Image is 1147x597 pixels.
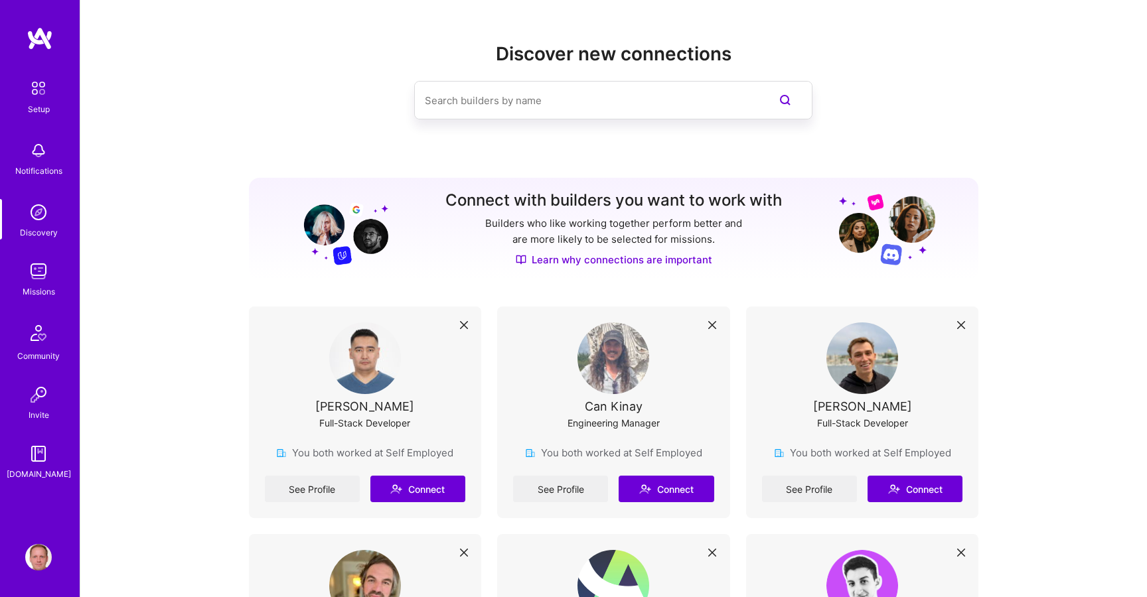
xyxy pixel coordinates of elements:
i: icon Close [460,321,468,329]
img: company icon [774,448,785,458]
i: icon Close [708,321,716,329]
i: icon Close [708,549,716,557]
h3: Connect with builders you want to work with [445,191,782,210]
i: icon Connect [888,483,900,495]
i: icon Connect [639,483,651,495]
img: Discover [516,254,526,265]
img: User Avatar [826,322,898,394]
div: Setup [28,102,50,116]
img: teamwork [25,258,52,285]
img: setup [25,74,52,102]
img: company icon [276,448,287,458]
div: You both worked at Self Employed [525,446,702,460]
div: Engineering Manager [568,416,660,430]
i: icon Close [957,549,965,557]
button: Connect [868,476,962,502]
img: Invite [25,381,52,408]
img: Grow your network [292,192,388,265]
div: [PERSON_NAME] [813,399,912,413]
button: Connect [370,476,465,502]
i: icon Close [957,321,965,329]
div: [DOMAIN_NAME] [7,467,71,481]
div: You both worked at Self Employed [774,446,951,460]
i: icon Close [460,549,468,557]
div: [PERSON_NAME] [315,399,414,413]
img: Grow your network [839,193,935,265]
a: See Profile [762,476,857,502]
input: Search builders by name [425,84,749,117]
img: User Avatar [577,322,649,394]
h2: Discover new connections [249,43,979,65]
div: Missions [23,285,55,298]
div: Invite [29,408,49,422]
a: See Profile [513,476,608,502]
a: Learn why connections are important [516,253,712,267]
img: company icon [525,448,536,458]
img: logo [27,27,53,50]
button: Connect [619,476,714,502]
img: discovery [25,199,52,226]
img: bell [25,137,52,164]
div: Full-Stack Developer [817,416,908,430]
img: User Avatar [25,544,52,570]
i: icon SearchPurple [777,92,793,108]
i: icon Connect [390,483,402,495]
div: Full-Stack Developer [319,416,410,430]
div: You both worked at Self Employed [276,446,453,460]
img: Community [23,317,54,349]
img: guide book [25,440,52,467]
div: Community [17,349,60,363]
a: See Profile [265,476,360,502]
a: User Avatar [22,544,55,570]
div: Can Kinay [585,399,643,413]
img: User Avatar [329,322,401,394]
div: Discovery [20,226,58,239]
div: Notifications [15,164,62,178]
p: Builders who like working together perform better and are more likely to be selected for missions. [483,216,745,247]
